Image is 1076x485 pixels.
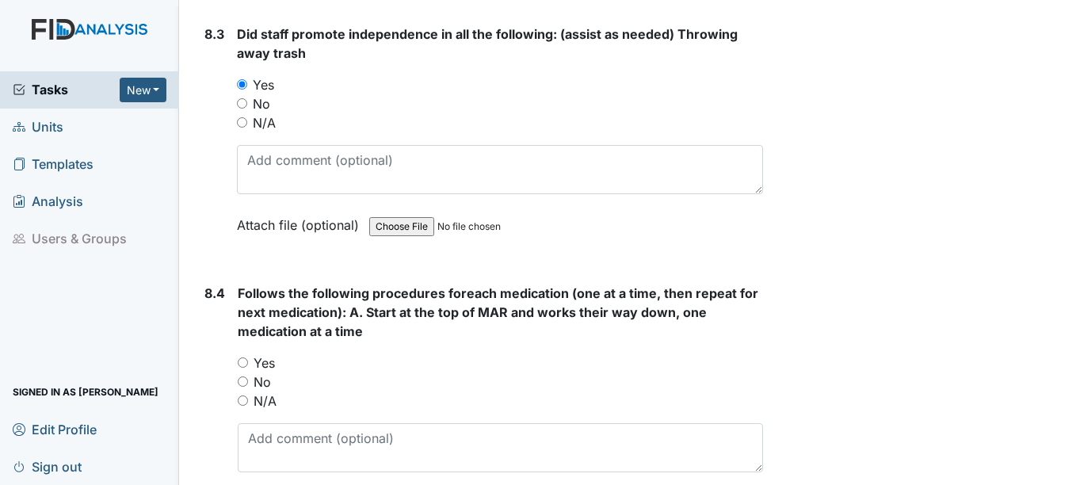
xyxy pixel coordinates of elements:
[237,117,247,128] input: N/A
[238,395,248,406] input: N/A
[238,376,248,387] input: No
[120,78,167,102] button: New
[237,207,365,235] label: Attach file (optional)
[237,26,738,61] span: Did staff promote independence in all the following: (assist as needed) Throwing away trash
[237,79,247,90] input: Yes
[13,454,82,479] span: Sign out
[237,98,247,109] input: No
[253,113,276,132] label: N/A
[13,189,83,214] span: Analysis
[13,417,97,441] span: Edit Profile
[238,357,248,368] input: Yes
[13,115,63,139] span: Units
[238,285,758,339] span: Follows the following procedures foreach medication (one at a time, then repeat for next medicati...
[254,353,275,372] label: Yes
[253,75,274,94] label: Yes
[254,372,271,391] label: No
[13,152,93,177] span: Templates
[13,80,120,99] a: Tasks
[204,284,225,303] label: 8.4
[253,94,270,113] label: No
[204,25,224,44] label: 8.3
[254,391,277,411] label: N/A
[13,380,158,404] span: Signed in as [PERSON_NAME]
